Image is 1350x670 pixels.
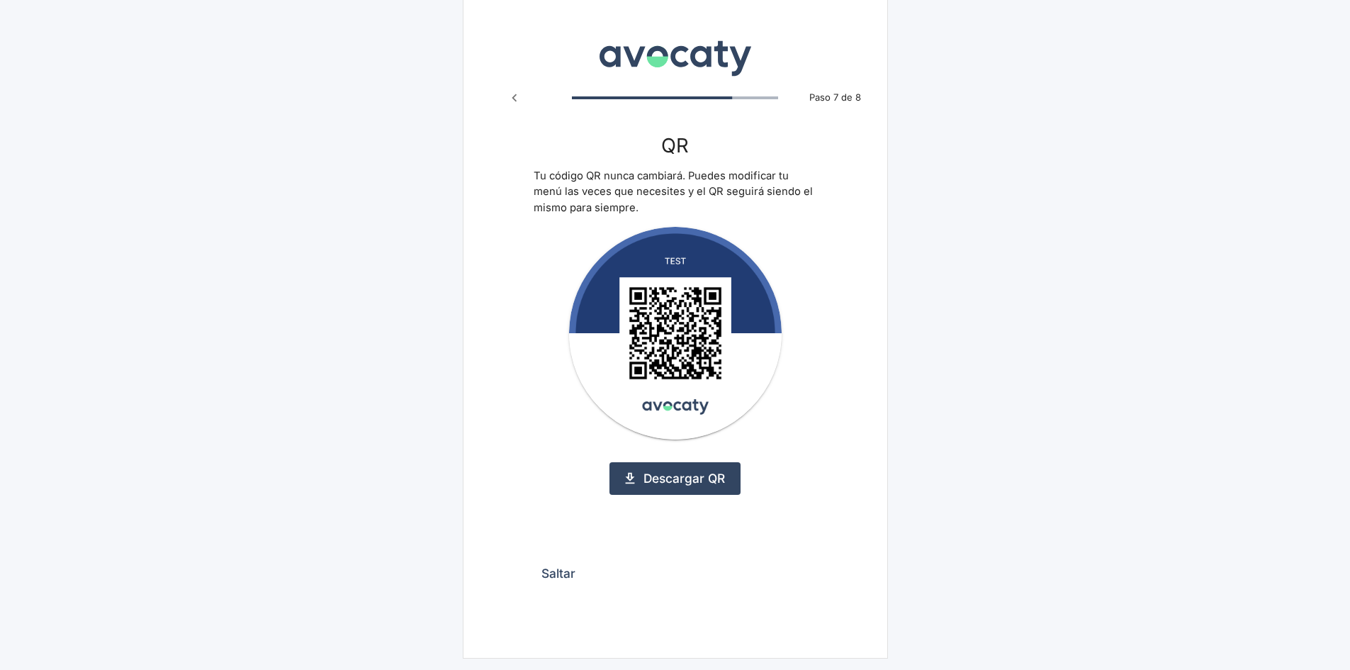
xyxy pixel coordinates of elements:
[534,168,817,216] p: Tu código QR nunca cambiará. Puedes modificar tu menú las veces que necesites y el QR seguirá sie...
[534,557,583,590] button: Saltar
[501,84,528,111] button: Paso anterior
[609,462,741,495] a: Descargar QR
[801,91,870,105] span: Paso 7 de 8
[534,134,817,157] h3: QR
[569,227,782,440] img: QR
[595,30,755,78] img: Avocaty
